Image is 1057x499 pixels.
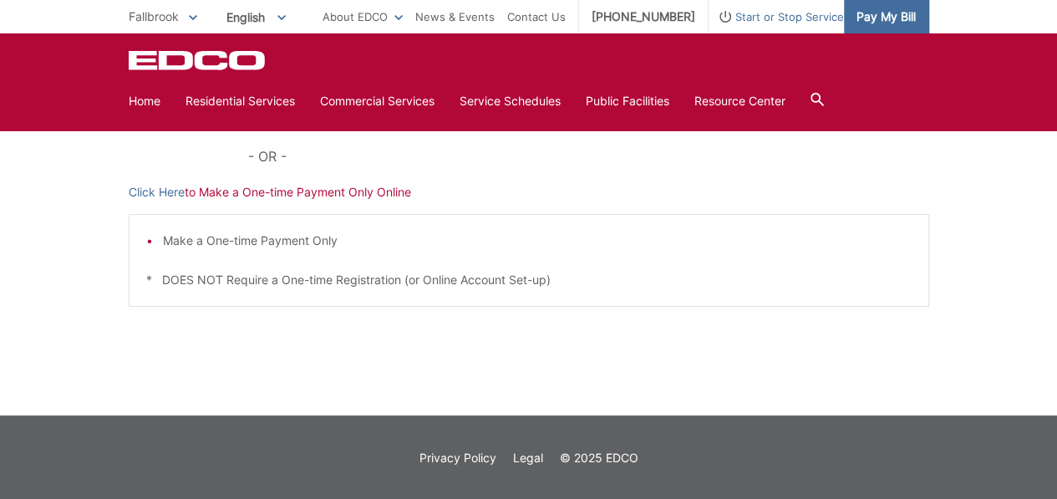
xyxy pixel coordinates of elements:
p: - OR - [248,145,928,168]
a: EDCD logo. Return to the homepage. [129,50,267,70]
a: About EDCO [323,8,403,26]
span: English [214,3,298,31]
a: Public Facilities [586,92,669,110]
a: News & Events [415,8,495,26]
a: Service Schedules [460,92,561,110]
p: * DOES NOT Require a One-time Registration (or Online Account Set-up) [146,271,912,289]
span: Fallbrook [129,9,179,23]
p: © 2025 EDCO [560,449,638,467]
a: Privacy Policy [419,449,496,467]
a: Home [129,92,160,110]
a: Residential Services [185,92,295,110]
a: Resource Center [694,92,785,110]
li: Make a One-time Payment Only [163,232,912,250]
a: Click Here [129,183,185,201]
a: Commercial Services [320,92,434,110]
a: Legal [513,449,543,467]
p: to Make a One-time Payment Only Online [129,183,929,201]
span: Pay My Bill [856,8,916,26]
a: Contact Us [507,8,566,26]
